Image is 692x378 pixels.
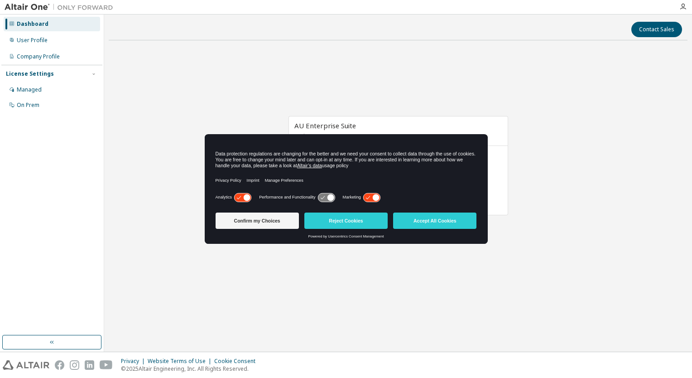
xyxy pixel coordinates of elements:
[17,37,48,44] div: User Profile
[121,365,261,373] p: © 2025 Altair Engineering, Inc. All Rights Reserved.
[17,20,48,28] div: Dashboard
[55,360,64,370] img: facebook.svg
[85,360,94,370] img: linkedin.svg
[17,53,60,60] div: Company Profile
[214,358,261,365] div: Cookie Consent
[5,3,118,12] img: Altair One
[121,358,148,365] div: Privacy
[17,86,42,93] div: Managed
[631,22,682,37] button: Contact Sales
[294,121,356,130] span: AU Enterprise Suite
[294,132,500,140] p: Expires on [DATE] UTC
[70,360,79,370] img: instagram.svg
[100,360,113,370] img: youtube.svg
[6,70,54,78] div: License Settings
[17,102,39,109] div: On Prem
[3,360,49,370] img: altair_logo.svg
[148,358,214,365] div: Website Terms of Use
